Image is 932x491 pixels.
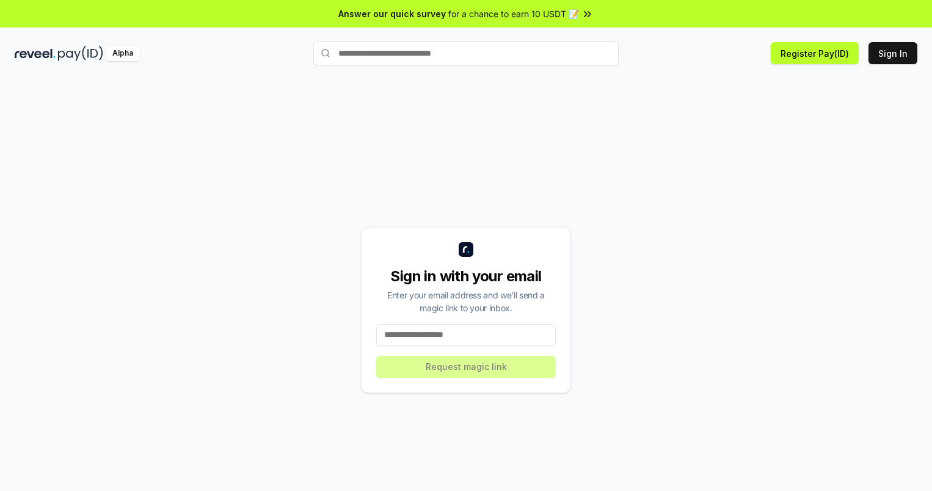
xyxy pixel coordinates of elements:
div: Enter your email address and we’ll send a magic link to your inbox. [376,289,556,314]
img: reveel_dark [15,46,56,61]
div: Alpha [106,46,140,61]
button: Register Pay(ID) [771,42,859,64]
img: logo_small [459,242,473,257]
button: Sign In [868,42,917,64]
img: pay_id [58,46,103,61]
span: for a chance to earn 10 USDT 📝 [448,7,579,20]
span: Answer our quick survey [338,7,446,20]
div: Sign in with your email [376,267,556,286]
